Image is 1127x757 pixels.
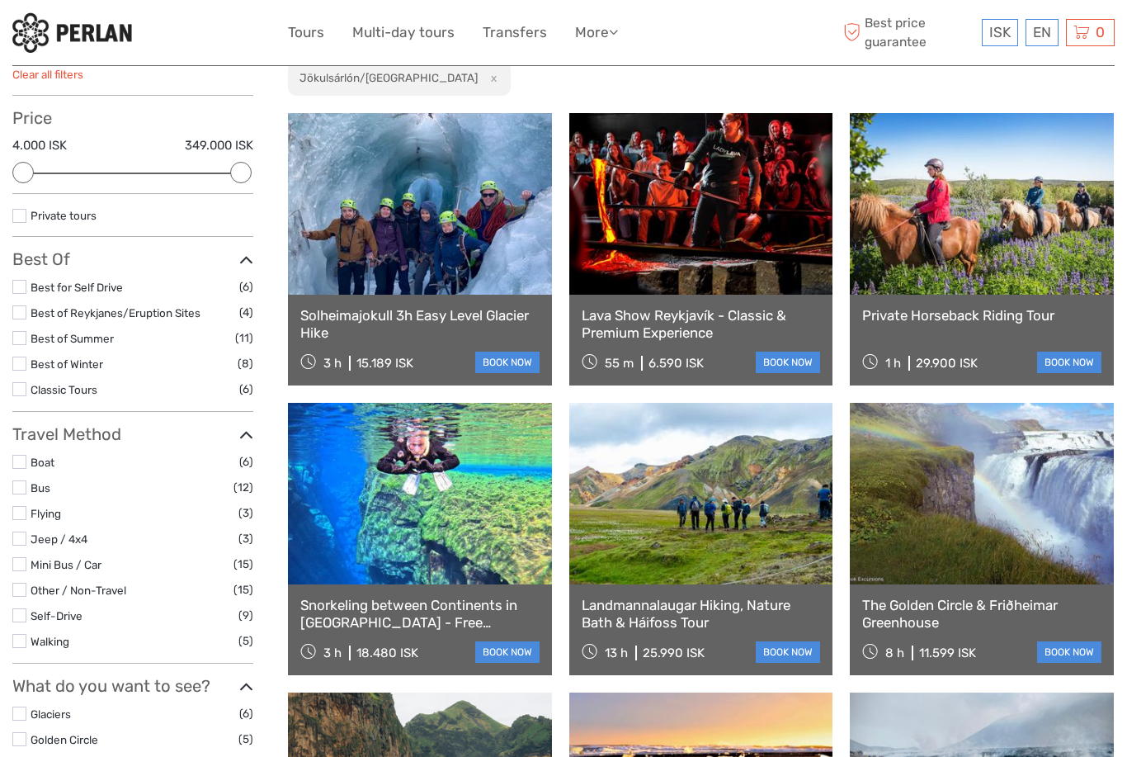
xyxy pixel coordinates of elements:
[12,108,253,128] h3: Price
[352,21,455,45] a: Multi-day tours
[756,352,820,373] a: book now
[31,281,123,294] a: Best for Self Drive
[235,329,253,348] span: (11)
[238,529,253,548] span: (3)
[239,704,253,723] span: (6)
[12,137,67,154] label: 4.000 ISK
[31,584,126,597] a: Other / Non-Travel
[885,646,904,660] span: 8 h
[862,307,1101,324] a: Private Horseback Riding Tour
[12,676,253,696] h3: What do you want to see?
[989,24,1011,40] span: ISK
[299,71,478,84] h2: Jökulsárlón/[GEOGRAPHIC_DATA]
[31,332,114,345] a: Best of Summer
[239,277,253,296] span: (6)
[605,646,628,660] span: 13 h
[839,14,978,50] span: Best price guarantee
[31,481,50,494] a: Bus
[475,641,540,663] a: book now
[31,532,87,546] a: Jeep / 4x4
[356,356,413,371] div: 15.189 ISK
[12,424,253,444] h3: Travel Method
[190,26,210,45] button: Open LiveChat chat widget
[1037,641,1101,663] a: book now
[862,597,1101,631] a: The Golden Circle & Friðheimar Greenhouse
[239,452,253,471] span: (6)
[300,597,540,631] a: Snorkeling between Continents in [GEOGRAPHIC_DATA] - Free Underwater Photos
[605,356,634,371] span: 55 m
[31,609,83,622] a: Self-Drive
[31,507,61,520] a: Flying
[12,249,253,269] h3: Best Of
[756,641,820,663] a: book now
[185,137,253,154] label: 349.000 ISK
[31,456,54,469] a: Boat
[919,646,976,660] div: 11.599 ISK
[480,69,502,87] button: x
[238,504,253,523] span: (3)
[238,606,253,625] span: (9)
[288,21,324,45] a: Tours
[31,357,103,371] a: Best of Winter
[575,21,618,45] a: More
[31,635,69,648] a: Walking
[582,597,821,631] a: Landmannalaugar Hiking, Nature Bath & Háifoss Tour
[323,646,342,660] span: 3 h
[233,478,253,497] span: (12)
[475,352,540,373] a: book now
[643,646,705,660] div: 25.990 ISK
[12,12,132,53] img: 288-6a22670a-0f57-43d8-a107-52fbc9b92f2c_logo_small.jpg
[356,646,418,660] div: 18.480 ISK
[239,303,253,322] span: (4)
[238,354,253,373] span: (8)
[31,383,97,396] a: Classic Tours
[1037,352,1101,373] a: book now
[582,307,821,341] a: Lava Show Reykjavík - Classic & Premium Experience
[323,356,342,371] span: 3 h
[31,733,98,746] a: Golden Circle
[31,209,97,222] a: Private tours
[916,356,978,371] div: 29.900 ISK
[1093,24,1107,40] span: 0
[483,21,547,45] a: Transfers
[31,558,101,571] a: Mini Bus / Car
[1026,19,1059,46] div: EN
[31,306,200,319] a: Best of Reykjanes/Eruption Sites
[23,29,186,42] p: We're away right now. Please check back later!
[238,730,253,749] span: (5)
[648,356,704,371] div: 6.590 ISK
[239,380,253,399] span: (6)
[233,580,253,599] span: (15)
[885,356,901,371] span: 1 h
[300,307,540,341] a: Solheimajokull 3h Easy Level Glacier Hike
[31,707,71,721] a: Glaciers
[233,555,253,574] span: (15)
[12,68,83,81] a: Clear all filters
[238,632,253,651] span: (5)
